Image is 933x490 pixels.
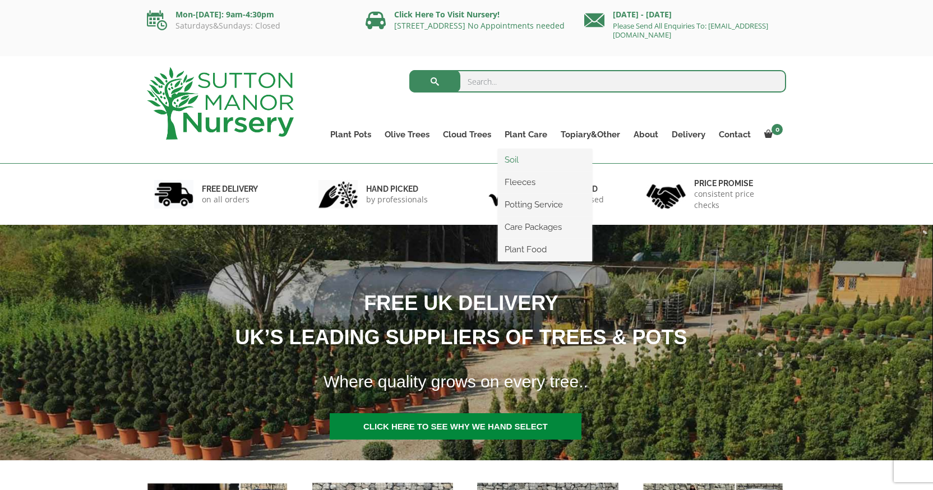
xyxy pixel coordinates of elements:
[665,127,712,142] a: Delivery
[498,196,592,213] a: Potting Service
[436,127,498,142] a: Cloud Trees
[310,365,861,399] h1: Where quality grows on every tree..
[147,67,294,140] img: logo
[202,184,258,194] h6: FREE DELIVERY
[554,127,627,142] a: Topiary&Other
[627,127,665,142] a: About
[498,151,592,168] a: Soil
[646,177,686,211] img: 4.jpg
[482,180,521,209] img: 3.jpg
[202,194,258,205] p: on all orders
[378,127,436,142] a: Olive Trees
[394,9,500,20] a: Click Here To Visit Nursery!
[366,194,428,205] p: by professionals
[498,241,592,258] a: Plant Food
[324,127,378,142] a: Plant Pots
[584,8,786,21] p: [DATE] - [DATE]
[758,127,786,142] a: 0
[498,127,554,142] a: Plant Care
[712,127,758,142] a: Contact
[613,21,768,40] a: Please Send All Enquiries To: [EMAIL_ADDRESS][DOMAIN_NAME]
[694,178,779,188] h6: Price promise
[147,8,349,21] p: Mon-[DATE]: 9am-4:30pm
[154,180,193,209] img: 1.jpg
[147,21,349,30] p: Saturdays&Sundays: Closed
[498,174,592,191] a: Fleeces
[318,180,358,209] img: 2.jpg
[498,219,592,235] a: Care Packages
[394,20,565,31] a: [STREET_ADDRESS] No Appointments needed
[694,188,779,211] p: consistent price checks
[49,286,860,354] h1: FREE UK DELIVERY UK’S LEADING SUPPLIERS OF TREES & POTS
[409,70,787,93] input: Search...
[366,184,428,194] h6: hand picked
[772,124,783,135] span: 0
